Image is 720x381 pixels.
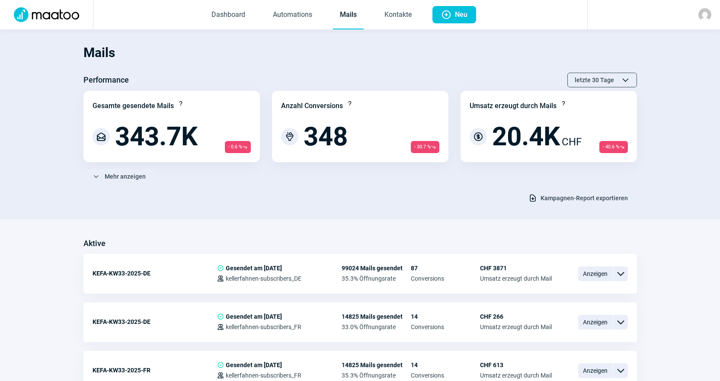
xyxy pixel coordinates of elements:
div: KEFA-KW33-2025-FR [93,362,217,379]
span: 35.3% Öffnungsrate [342,372,411,379]
span: CHF 613 [480,362,552,368]
span: CHF 266 [480,313,552,320]
span: - 40.6 % [599,141,628,153]
span: kellerfahnen-subscribers_DE [226,275,301,282]
span: CHF 3871 [480,265,552,272]
div: Umsatz erzeugt durch Mails [470,101,557,111]
span: Gesendet am [DATE] [226,313,282,320]
button: Mehr anzeigen [83,169,155,184]
span: 14825 Mails gesendet [342,313,411,320]
div: Anzahl Conversions [281,101,343,111]
h1: Mails [83,38,637,67]
span: Gesendet am [DATE] [226,362,282,368]
span: Conversions [411,323,480,330]
span: Conversions [411,275,480,282]
div: Gesamte gesendete Mails [93,101,174,111]
span: - 0.6 % [225,141,251,153]
span: Neu [455,6,467,23]
span: CHF [562,134,582,150]
span: 14825 Mails gesendet [342,362,411,368]
h3: Aktive [83,237,106,250]
span: 14 [411,362,480,368]
span: 99024 Mails gesendet [342,265,411,272]
div: KEFA-KW33-2025-DE [93,313,217,330]
span: 14 [411,313,480,320]
span: Anzeigen [578,315,613,330]
img: avatar [698,8,711,21]
a: Mails [333,1,364,29]
span: Umsatz erzeugt durch Mail [480,372,552,379]
span: 343.7K [115,124,198,150]
span: letzte 30 Tage [575,73,614,87]
span: Umsatz erzeugt durch Mail [480,275,552,282]
span: Anzeigen [578,363,613,378]
span: Umsatz erzeugt durch Mail [480,323,552,330]
span: kellerfahnen-subscribers_FR [226,323,301,330]
a: Automations [266,1,319,29]
a: Dashboard [205,1,252,29]
img: Logo [9,7,84,22]
span: Conversions [411,372,480,379]
h3: Performance [83,73,129,87]
div: KEFA-KW33-2025-DE [93,265,217,282]
button: Kampagnen-Report exportieren [519,191,637,205]
span: - 30.7 % [411,141,439,153]
span: kellerfahnen-subscribers_FR [226,372,301,379]
span: Kampagnen-Report exportieren [541,191,628,205]
a: Kontakte [378,1,419,29]
span: Mehr anzeigen [105,170,146,183]
span: 33.0% Öffnungsrate [342,323,411,330]
span: Gesendet am [DATE] [226,265,282,272]
span: 35.3% Öffnungsrate [342,275,411,282]
span: 87 [411,265,480,272]
span: 20.4K [492,124,560,150]
span: 348 [304,124,348,150]
span: Anzeigen [578,266,613,281]
button: Neu [432,6,476,23]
